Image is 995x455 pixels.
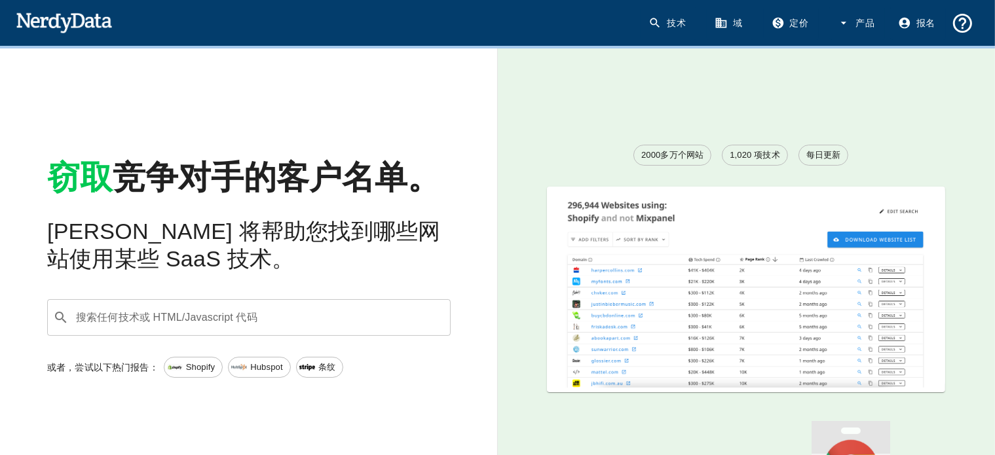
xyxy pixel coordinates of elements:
font: 窃取 [47,159,113,196]
a: 条纹 [296,357,343,378]
font: 每日更新 [806,150,841,160]
a: 技术 [641,7,696,40]
img: 显示使用 Shopify 的网站总数的报告截图 [547,187,945,388]
a: Hubspot [228,357,290,378]
a: 域 [707,7,753,40]
a: 1,020 项技术 [722,145,788,166]
font: 2000多万个网站 [641,150,704,160]
img: NerdyData.com [16,9,112,35]
font: Hubspot [250,362,282,372]
font: 竞争对手的客户名单。 [113,159,440,196]
font: 报名 [916,18,935,28]
font: 或者，尝试以下热门报告： [47,362,159,373]
font: 域 [733,18,742,28]
font: 条纹 [318,362,335,372]
a: 定价 [764,7,819,40]
font: 产品 [855,18,874,28]
button: 产品 [829,7,885,40]
font: 1,020 项技术 [730,150,780,160]
a: 报名 [890,7,946,40]
a: 每日更新 [798,145,849,166]
a: Shopify [164,357,223,378]
font: Shopify [186,362,215,372]
a: 2000多万个网站 [633,145,711,166]
font: 技术 [667,18,686,28]
font: [PERSON_NAME] 将帮助您找到哪些网站使用某些 SaaS 技术。 [47,219,441,271]
font: 定价 [790,18,809,28]
button: 支持和文档 [946,7,979,40]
